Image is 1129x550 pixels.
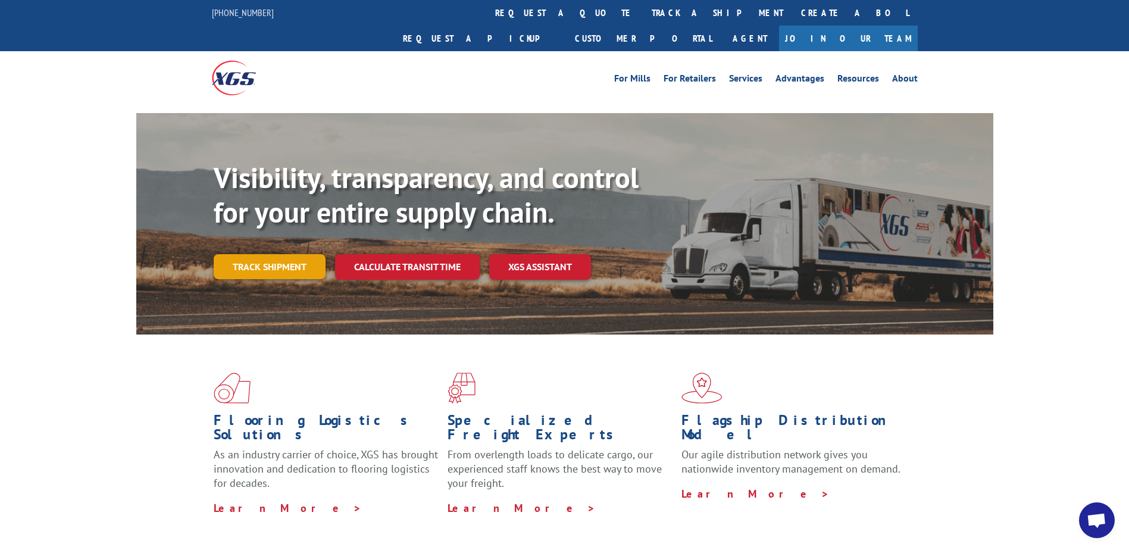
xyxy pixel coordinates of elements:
p: From overlength loads to delicate cargo, our experienced staff knows the best way to move your fr... [448,448,673,501]
a: Learn More > [214,501,362,515]
a: Join Our Team [779,26,918,51]
a: About [892,74,918,87]
a: Agent [721,26,779,51]
img: xgs-icon-flagship-distribution-model-red [681,373,723,404]
a: Services [729,74,762,87]
img: xgs-icon-total-supply-chain-intelligence-red [214,373,251,404]
span: Our agile distribution network gives you nationwide inventory management on demand. [681,448,900,476]
h1: Flagship Distribution Model [681,413,906,448]
a: Resources [837,74,879,87]
span: As an industry carrier of choice, XGS has brought innovation and dedication to flooring logistics... [214,448,438,490]
a: Request a pickup [394,26,566,51]
a: Customer Portal [566,26,721,51]
a: Learn More > [681,487,830,501]
b: Visibility, transparency, and control for your entire supply chain. [214,159,639,230]
a: Advantages [775,74,824,87]
div: Open chat [1079,502,1115,538]
h1: Flooring Logistics Solutions [214,413,439,448]
a: For Retailers [664,74,716,87]
a: For Mills [614,74,650,87]
a: [PHONE_NUMBER] [212,7,274,18]
a: Calculate transit time [335,254,480,280]
a: Learn More > [448,501,596,515]
h1: Specialized Freight Experts [448,413,673,448]
a: XGS ASSISTANT [489,254,591,280]
img: xgs-icon-focused-on-flooring-red [448,373,476,404]
a: Track shipment [214,254,326,279]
